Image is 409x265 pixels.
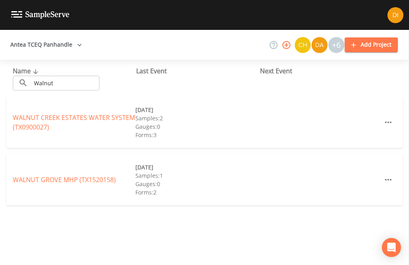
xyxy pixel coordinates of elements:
img: b6f7871a69a950570374ce45cd4564a4 [387,7,403,23]
div: Gauges: 0 [135,122,258,131]
img: a84961a0472e9debc750dd08a004988d [312,37,328,53]
div: Samples: 1 [135,171,258,180]
img: c74b8b8b1c7a9d34f67c5e0ca157ed15 [295,37,311,53]
div: Last Event [136,66,260,76]
div: Next Event [260,66,383,76]
div: Gauges: 0 [135,180,258,188]
div: +6 [328,37,344,53]
button: Add Project [345,37,398,52]
div: Forms: 2 [135,188,258,196]
div: Forms: 3 [135,131,258,139]
button: Antea TCEQ Panhandle [7,37,85,52]
div: Charles Medina [294,37,311,53]
a: WALNUT CREEK ESTATES WATER SYSTEM (TX0900027) [13,113,135,132]
div: David Weber [311,37,328,53]
div: Open Intercom Messenger [382,238,401,257]
img: logo [11,11,69,19]
a: WALNUT GROVE MHP (TX1520158) [13,175,116,184]
span: Name [13,67,40,75]
div: [DATE] [135,106,258,114]
input: Search Projects [31,76,99,90]
div: Samples: 2 [135,114,258,122]
div: [DATE] [135,163,258,171]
